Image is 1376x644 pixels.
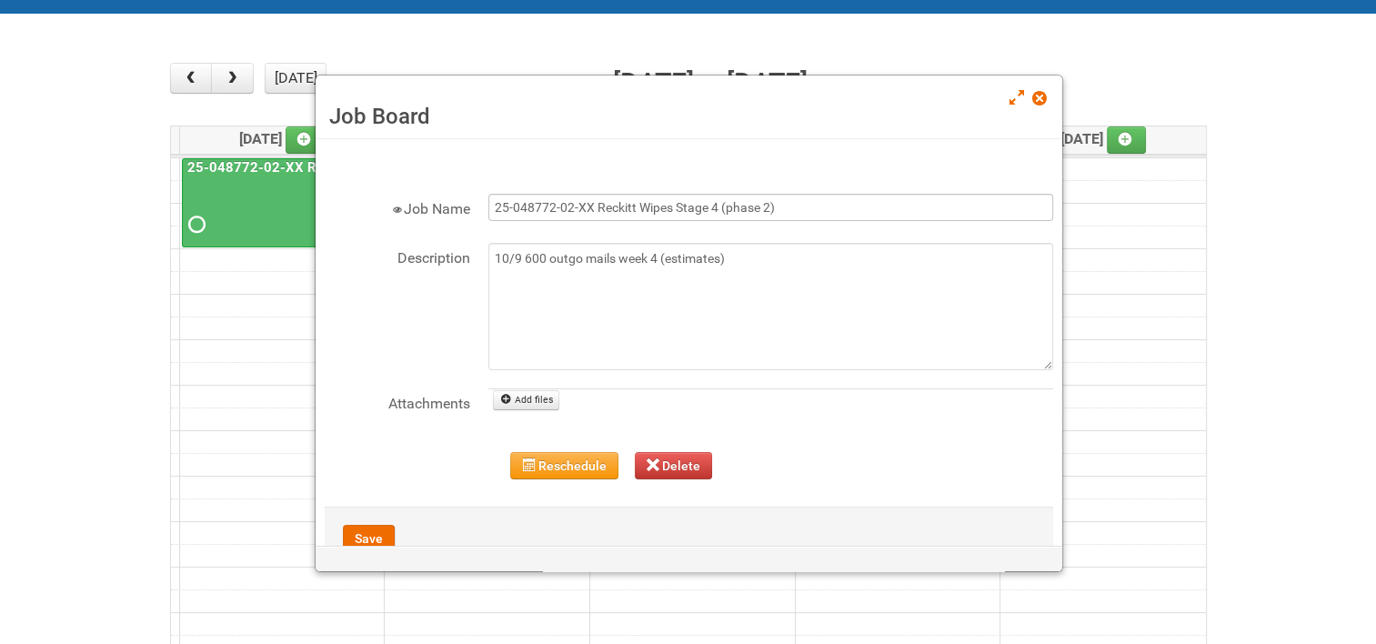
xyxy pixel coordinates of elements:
span: [DATE] [239,130,326,147]
button: Save [343,525,395,552]
a: 25-048772-02-XX Reckitt Wipes Stage 4 (phase 2) [184,159,507,176]
a: Add files [493,390,559,410]
a: Add an event [286,126,326,154]
textarea: 10/9 600 outgo mails week 4 (estimates) [488,243,1053,370]
h3: Job Board [329,103,1049,130]
label: Attachments [325,388,470,415]
a: 25-048772-02-XX Reckitt Wipes Stage 4 (phase 2) [182,158,379,248]
a: Add an event [1107,126,1147,154]
button: Delete [635,452,713,479]
h2: [DATE] – [DATE] [613,63,808,105]
span: Requested [188,218,201,231]
button: [DATE] [265,63,326,94]
label: Description [325,243,470,269]
span: [DATE] [1060,130,1147,147]
button: Reschedule [510,452,618,479]
label: Job Name [325,194,470,220]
